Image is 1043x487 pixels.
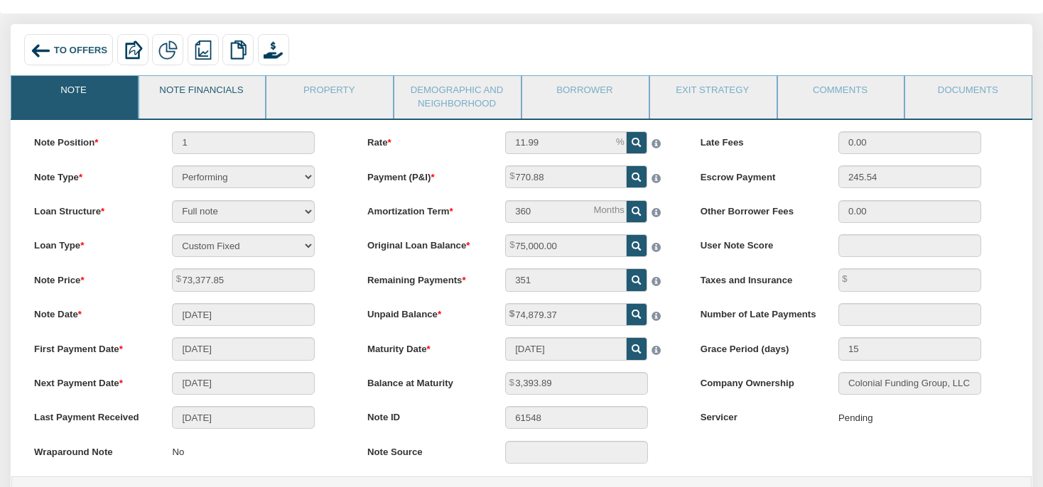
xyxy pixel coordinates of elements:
label: Next Payment Date [23,372,161,390]
img: partial.png [158,40,178,60]
label: Loan Type [23,234,161,253]
label: Rate [356,131,494,150]
input: MM/DD/YYYY [172,406,315,429]
a: Note Financials [139,76,264,111]
a: Note [11,76,136,111]
label: Wraparound Note [23,441,161,459]
a: Demographic and Neighborhood [394,76,519,118]
label: Amortization Term [356,200,494,219]
label: Taxes and Insurance [689,268,827,287]
label: Other Borrower Fees [689,200,827,219]
label: Note Date [23,303,161,322]
label: Escrow Payment [689,165,827,184]
label: Payment (P&I) [356,165,494,184]
img: export.svg [123,40,142,60]
label: Note Price [23,268,161,287]
a: Comments [778,76,903,111]
label: Note Type [23,165,161,184]
label: Original Loan Balance [356,234,494,253]
label: Last Payment Received [23,406,161,425]
label: Company Ownership [689,372,827,390]
label: Note Position [23,131,161,150]
div: Pending [838,406,872,430]
label: Late Fees [689,131,827,150]
input: MM/DD/YYYY [505,337,627,360]
label: Grace Period (days) [689,337,827,356]
span: To Offers [54,45,107,55]
a: Borrower [522,76,647,111]
label: Unpaid Balance [356,303,494,322]
img: reports.png [193,40,212,60]
label: User Note Score [689,234,827,253]
a: Exit Strategy [650,76,775,111]
label: Balance at Maturity [356,372,494,390]
input: MM/DD/YYYY [172,303,315,326]
input: MM/DD/YYYY [172,337,315,360]
a: Property [266,76,391,111]
label: Note Source [356,441,494,459]
a: Documents [905,76,1030,111]
label: Remaining Payments [356,268,494,287]
input: MM/DD/YYYY [172,372,315,395]
label: Servicer [689,406,827,425]
label: Note ID [356,406,494,425]
input: This field can contain only numeric characters [505,131,627,154]
img: copy.png [229,40,248,60]
label: Number of Late Payments [689,303,827,322]
p: No [172,441,184,465]
img: purchase_offer.png [264,40,283,60]
img: back_arrow_left_icon.svg [31,40,51,61]
label: Maturity Date [356,337,494,356]
label: First Payment Date [23,337,161,356]
label: Loan Structure [23,200,161,219]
